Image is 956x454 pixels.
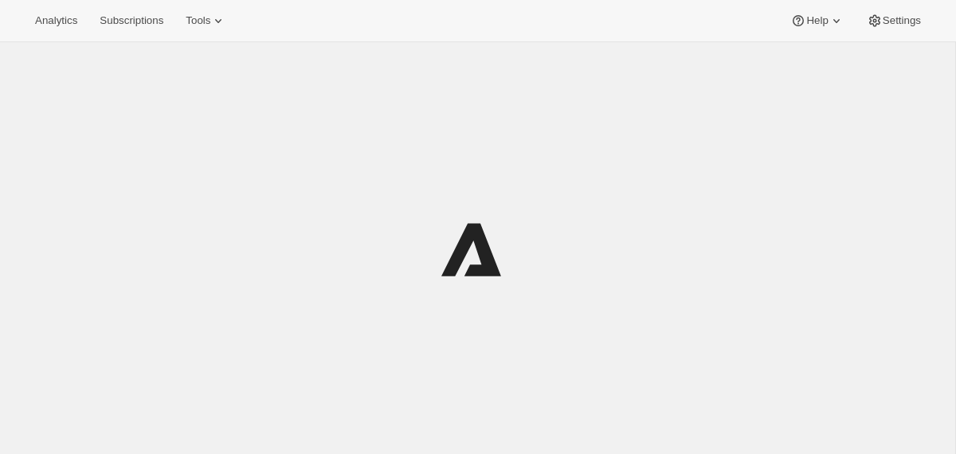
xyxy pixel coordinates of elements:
button: Help [781,10,853,32]
button: Tools [176,10,236,32]
button: Analytics [25,10,87,32]
button: Subscriptions [90,10,173,32]
span: Settings [883,14,921,27]
span: Subscriptions [100,14,163,27]
span: Tools [186,14,210,27]
button: Settings [857,10,931,32]
span: Help [806,14,828,27]
span: Analytics [35,14,77,27]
